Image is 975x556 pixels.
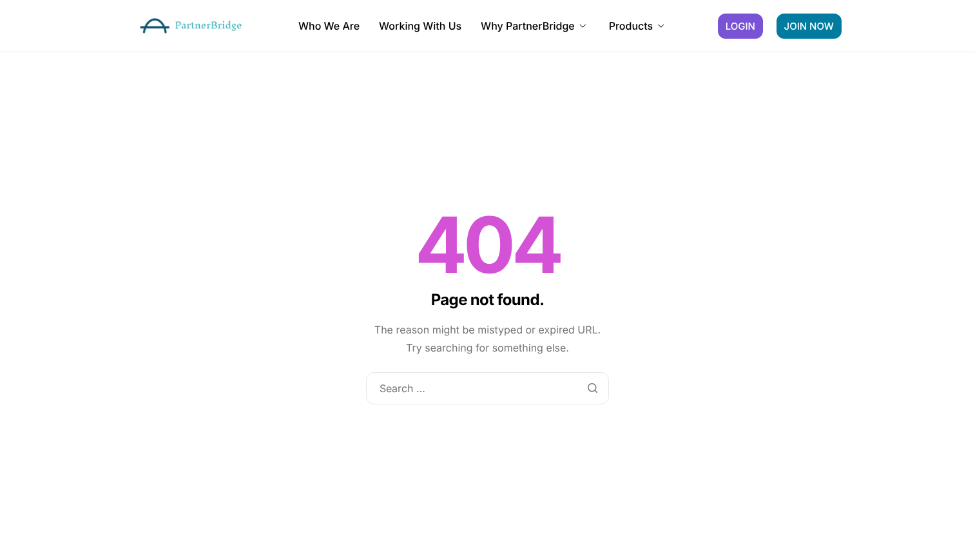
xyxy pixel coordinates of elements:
[366,321,608,357] p: The reason might be mistyped or expired URL. Try searching for something else.
[577,372,609,404] input: Search
[784,21,834,31] span: JOIN NOW
[481,21,590,31] a: Why PartnerBridge
[366,211,608,279] h1: 404
[726,21,755,31] span: LOGIN
[609,21,668,31] a: Products
[718,14,763,39] a: LOGIN
[777,14,842,39] a: JOIN NOW
[379,21,461,31] a: Working With Us
[298,21,360,31] a: Who We Are
[366,290,608,310] h3: Page not found.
